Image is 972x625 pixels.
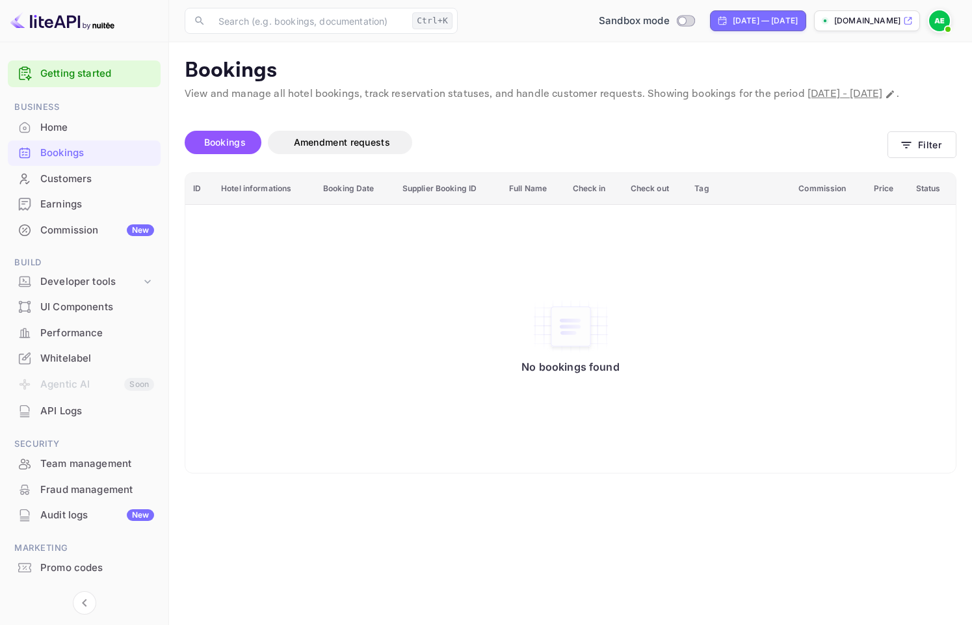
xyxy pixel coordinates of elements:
[8,115,161,139] a: Home
[8,346,161,371] div: Whitelabel
[8,451,161,475] a: Team management
[808,87,882,101] span: [DATE] - [DATE]
[40,326,154,341] div: Performance
[687,173,791,205] th: Tag
[599,14,670,29] span: Sandbox mode
[501,173,565,205] th: Full Name
[8,256,161,270] span: Build
[8,166,161,192] div: Customers
[40,457,154,472] div: Team management
[8,166,161,191] a: Customers
[8,218,161,242] a: CommissionNew
[8,115,161,140] div: Home
[834,15,900,27] p: [DOMAIN_NAME]
[623,173,687,205] th: Check out
[8,218,161,243] div: CommissionNew
[8,503,161,527] a: Audit logsNew
[8,555,161,581] div: Promo codes
[521,360,620,373] p: No bookings found
[8,437,161,451] span: Security
[8,192,161,217] div: Earnings
[884,88,897,101] button: Change date range
[8,60,161,87] div: Getting started
[204,137,246,148] span: Bookings
[8,140,161,166] div: Bookings
[866,173,908,205] th: Price
[395,173,501,205] th: Supplier Booking ID
[929,10,950,31] img: Amine ELWADI
[8,477,161,503] div: Fraud management
[185,58,956,84] p: Bookings
[127,224,154,236] div: New
[40,351,154,366] div: Whitelabel
[40,483,154,498] div: Fraud management
[185,86,956,102] p: View and manage all hotel bookings, track reservation statuses, and handle customer requests. Sho...
[8,192,161,216] a: Earnings
[40,197,154,212] div: Earnings
[8,321,161,346] div: Performance
[10,10,114,31] img: LiteAPI logo
[185,173,956,473] table: booking table
[8,295,161,319] a: UI Components
[40,146,154,161] div: Bookings
[8,100,161,114] span: Business
[8,271,161,293] div: Developer tools
[40,120,154,135] div: Home
[8,541,161,555] span: Marketing
[211,8,407,34] input: Search (e.g. bookings, documentation)
[73,591,96,615] button: Collapse navigation
[8,555,161,579] a: Promo codes
[185,173,213,205] th: ID
[40,404,154,419] div: API Logs
[8,451,161,477] div: Team management
[40,300,154,315] div: UI Components
[40,274,141,289] div: Developer tools
[40,508,154,523] div: Audit logs
[8,399,161,424] div: API Logs
[908,173,956,205] th: Status
[294,137,390,148] span: Amendment requests
[887,131,956,158] button: Filter
[412,12,453,29] div: Ctrl+K
[791,173,865,205] th: Commission
[8,295,161,320] div: UI Components
[40,561,154,576] div: Promo codes
[40,223,154,238] div: Commission
[8,140,161,165] a: Bookings
[315,173,395,205] th: Booking Date
[733,15,798,27] div: [DATE] — [DATE]
[8,321,161,345] a: Performance
[213,173,315,205] th: Hotel informations
[8,503,161,528] div: Audit logsNew
[8,346,161,370] a: Whitelabel
[8,399,161,423] a: API Logs
[127,509,154,521] div: New
[532,299,610,354] img: No bookings found
[8,477,161,501] a: Fraud management
[594,14,700,29] div: Switch to Production mode
[565,173,623,205] th: Check in
[40,66,154,81] a: Getting started
[40,172,154,187] div: Customers
[185,131,887,154] div: account-settings tabs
